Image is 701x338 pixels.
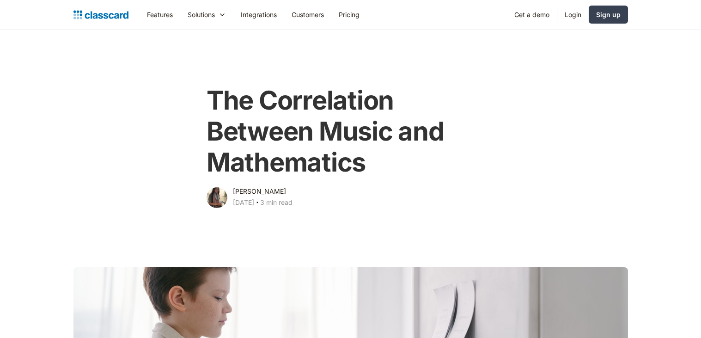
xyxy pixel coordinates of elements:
a: Features [140,4,180,25]
div: 3 min read [260,197,293,208]
div: Sign up [596,10,621,19]
a: Login [557,4,589,25]
a: Integrations [233,4,284,25]
div: ‧ [254,197,260,210]
h1: The Correlation Between Music and Mathematics [207,85,494,178]
div: [DATE] [233,197,254,208]
div: Solutions [180,4,233,25]
a: Customers [284,4,331,25]
div: [PERSON_NAME] [233,186,286,197]
a: Sign up [589,6,628,24]
div: Solutions [188,10,215,19]
a: home [73,8,128,21]
a: Pricing [331,4,367,25]
a: Get a demo [507,4,557,25]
